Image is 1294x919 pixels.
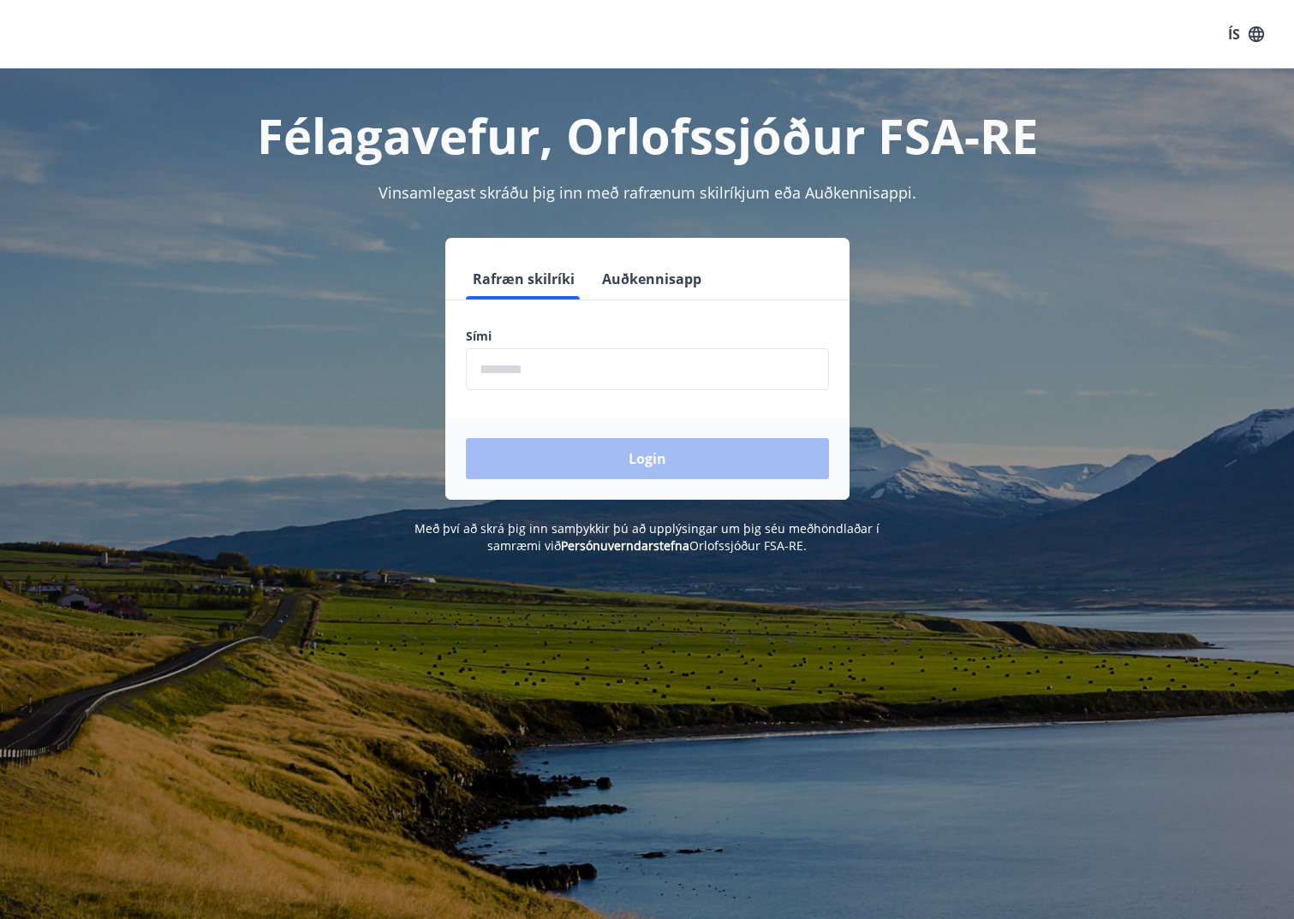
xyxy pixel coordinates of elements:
[466,328,829,345] label: Sími
[414,520,880,554] span: Með því að skrá þig inn samþykkir þú að upplýsingar um þig séu meðhöndlaðar í samræmi við Orlofss...
[51,103,1243,168] h1: Félagavefur, Orlofssjóður FSA-RE
[379,182,916,203] span: Vinsamlegast skráðu þig inn með rafrænum skilríkjum eða Auðkennisappi.
[595,258,708,299] button: Auðkennisapp
[1219,19,1273,50] button: ÍS
[466,258,581,299] button: Rafræn skilríki
[561,537,689,554] a: Persónuverndarstefna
